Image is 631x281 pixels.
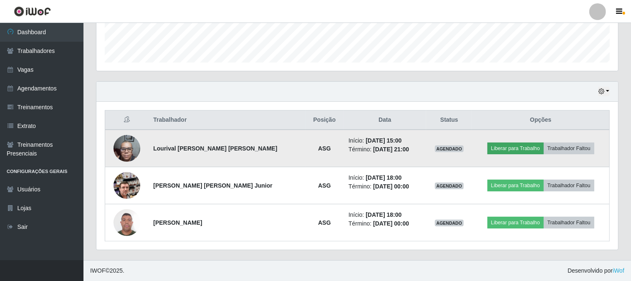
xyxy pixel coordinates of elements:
[305,110,343,130] th: Posição
[613,267,624,274] a: iWof
[153,145,277,152] strong: Lourival [PERSON_NAME] [PERSON_NAME]
[114,130,140,166] img: 1752365039975.jpeg
[348,211,421,219] li: Início:
[487,217,544,228] button: Liberar para Trabalho
[343,110,426,130] th: Data
[544,180,594,191] button: Trabalhador Faltou
[487,143,544,154] button: Liberar para Trabalho
[366,211,401,218] time: [DATE] 18:00
[487,180,544,191] button: Liberar para Trabalho
[348,182,421,191] li: Término:
[90,266,124,275] span: © 2025 .
[114,162,140,209] img: 1699235527028.jpeg
[568,266,624,275] span: Desenvolvido por
[435,220,464,226] span: AGENDADO
[90,267,106,274] span: IWOF
[373,146,409,153] time: [DATE] 21:00
[114,205,140,241] img: 1730980546330.jpeg
[366,137,401,144] time: [DATE] 15:00
[373,183,409,190] time: [DATE] 00:00
[318,182,331,189] strong: ASG
[148,110,305,130] th: Trabalhador
[348,173,421,182] li: Início:
[318,219,331,226] strong: ASG
[373,220,409,227] time: [DATE] 00:00
[153,182,272,189] strong: [PERSON_NAME] [PERSON_NAME] Junior
[348,136,421,145] li: Início:
[14,6,51,17] img: CoreUI Logo
[426,110,472,130] th: Status
[544,143,594,154] button: Trabalhador Faltou
[435,183,464,189] span: AGENDADO
[348,219,421,228] li: Término:
[544,217,594,228] button: Trabalhador Faltou
[318,145,331,152] strong: ASG
[348,145,421,154] li: Término:
[435,146,464,152] span: AGENDADO
[472,110,609,130] th: Opções
[366,174,401,181] time: [DATE] 18:00
[153,219,202,226] strong: [PERSON_NAME]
